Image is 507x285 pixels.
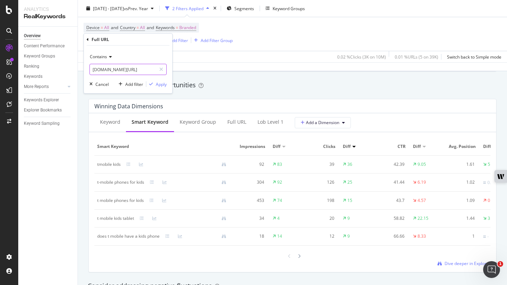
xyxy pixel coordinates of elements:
div: t mobile phones for kids [97,197,144,204]
div: 42.39 [378,161,405,168]
div: Keyword Groups [273,5,305,11]
a: Keywords [24,73,73,80]
div: 9.05 [418,161,426,168]
div: 43.7 [378,197,405,204]
a: Keyword Sampling [24,120,73,127]
span: All [104,23,109,33]
div: 66.66 [378,233,405,239]
span: CTR [378,143,406,150]
div: Switch back to Simple mode [447,54,501,60]
span: Segments [234,5,254,11]
span: vs Prev. Year [124,5,148,11]
span: [DATE] - [DATE] [93,5,124,11]
button: Apply [146,81,167,88]
button: Segments [224,3,257,14]
span: Diff [273,143,280,150]
div: 92 [238,161,264,168]
div: Full URL [92,36,109,42]
span: Dive deeper in Explorer [445,260,491,266]
span: Branded [179,23,196,33]
div: 2 Filters Applied [172,5,204,11]
div: Analytics [24,6,72,13]
button: Add a Dimension [295,117,351,128]
a: Dive deeper in Explorer [438,260,491,266]
div: times [212,5,218,12]
div: t mobile kids tablet [97,215,134,222]
div: Add Filter Group [201,37,233,43]
div: 1 [448,233,475,239]
div: does t mobile have a kids phone [97,233,160,239]
button: Add Filter [160,36,188,45]
span: Add a Dimension [301,120,339,125]
span: 1 [498,261,503,267]
div: 9 [347,233,350,239]
span: = [101,25,103,30]
div: 8.33 [418,233,426,239]
div: 3.92 [488,215,496,222]
span: Smart Keyword [97,143,230,150]
div: 22.15 [418,215,428,222]
div: 1.09 [448,197,475,204]
span: Device [86,25,100,30]
div: 34 [238,215,264,222]
div: More Reports [24,83,49,90]
div: 0.08 [488,197,496,204]
div: 12 [308,233,334,239]
div: Smart Keyword [132,118,168,125]
span: Impressions [238,143,265,150]
div: Cancel [95,81,109,87]
div: lob Level 1 [258,118,283,125]
div: 83 [277,161,282,168]
div: 304 [238,179,264,185]
div: 6.19 [418,179,426,185]
button: Keyword Groups [263,3,308,14]
div: 198 [308,197,334,204]
div: 4 [277,215,280,222]
img: Equal [483,182,486,184]
div: 58.82 [378,215,405,222]
a: Content Performance [24,42,73,50]
div: Overview [24,32,41,40]
button: 2 Filters Applied [162,3,212,14]
div: Winning Data Dimensions [94,103,163,110]
div: Keyword Groups [24,53,55,60]
img: Equal [483,236,486,238]
div: 4.57 [418,197,426,204]
div: Explorer Bookmarks [24,107,62,114]
iframe: Intercom live chat [483,261,500,278]
span: Diff [343,143,351,150]
a: Keywords Explorer [24,96,73,104]
div: 18 [238,233,264,239]
span: Keywords [156,25,175,30]
div: 0.01 % URLs ( 5 on 39K ) [395,54,438,60]
span: = [176,25,178,30]
div: Apply [156,81,167,87]
div: Keyword [100,118,120,125]
button: [DATE] - [DATE]vsPrev. Year [84,3,156,14]
span: and [111,25,118,30]
div: 25 [347,179,352,185]
a: Explorer Bookmarks [24,107,73,114]
div: Add filter [125,81,143,87]
a: More Reports [24,83,66,90]
span: All [140,23,145,33]
div: Discover possible new opportunities [88,81,497,90]
button: Switch back to Simple mode [444,51,501,62]
span: Diff [483,143,491,150]
div: tmobile kids [97,161,121,168]
div: 1.61 [448,161,475,168]
div: 453 [238,197,264,204]
div: t-mobile phones for kids [97,179,144,185]
a: Keyword Groups [24,53,73,60]
span: Contains [90,54,107,60]
div: 14 [277,233,282,239]
div: 5.71 [488,161,496,168]
div: Ranking [24,63,39,70]
div: 15 [347,197,352,204]
div: 0.01 [487,179,496,186]
span: Country [120,25,135,30]
span: Clicks [308,143,335,150]
div: RealKeywords [24,13,72,21]
div: 1.44 [448,215,475,222]
div: 74 [277,197,282,204]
